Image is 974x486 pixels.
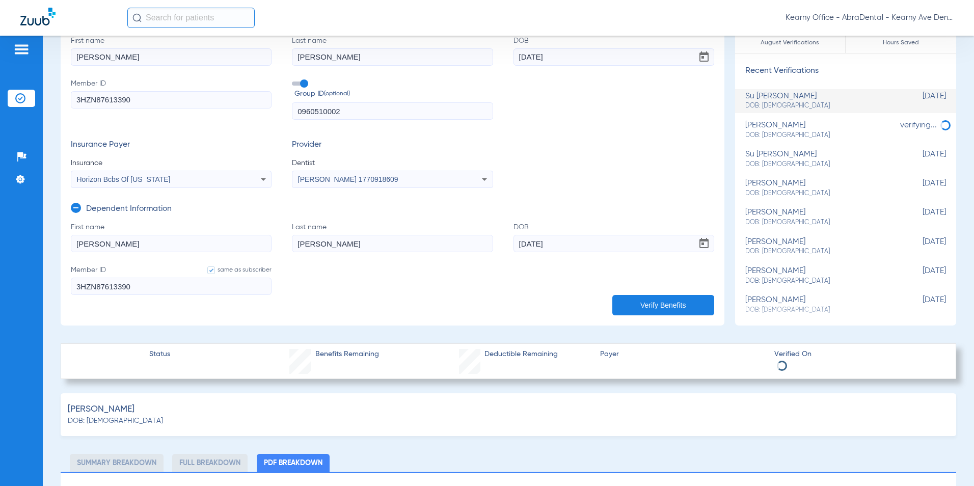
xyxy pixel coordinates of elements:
button: Open calendar [694,233,714,254]
label: Last name [292,36,493,66]
input: First name [71,235,272,252]
h3: Dependent Information [86,204,172,214]
span: DOB: [DEMOGRAPHIC_DATA] [745,160,895,169]
label: Member ID [71,78,272,120]
span: [PERSON_NAME] [68,403,134,416]
iframe: Chat Widget [923,437,974,486]
span: Insurance [71,158,272,168]
h3: Provider [292,140,493,150]
span: Group ID [294,89,493,99]
input: DOBOpen calendar [513,235,714,252]
div: su [PERSON_NAME] [745,92,895,111]
span: [DATE] [895,266,946,285]
h3: Insurance Payer [71,140,272,150]
li: PDF Breakdown [257,454,330,472]
div: [PERSON_NAME] [745,295,895,314]
label: Member ID [71,265,272,295]
button: Verify Benefits [612,295,714,315]
div: [PERSON_NAME] [745,266,895,285]
div: [PERSON_NAME] [745,121,895,140]
span: verifying... [900,121,937,129]
span: DOB: [DEMOGRAPHIC_DATA] [68,416,163,426]
small: (optional) [324,89,350,99]
input: DOBOpen calendar [513,48,714,66]
span: [DATE] [895,179,946,198]
span: DOB: [DEMOGRAPHIC_DATA] [745,247,895,256]
span: DOB: [DEMOGRAPHIC_DATA] [745,131,895,140]
span: Hours Saved [846,38,956,48]
img: Zuub Logo [20,8,56,25]
input: Last name [292,48,493,66]
label: First name [71,36,272,66]
span: DOB: [DEMOGRAPHIC_DATA] [745,218,895,227]
button: Open calendar [694,47,714,67]
img: hamburger-icon [13,43,30,56]
span: Verified On [774,349,940,360]
span: [DATE] [895,208,946,227]
span: Dentist [292,158,493,168]
span: [DATE] [895,92,946,111]
h3: Recent Verifications [735,66,956,76]
label: First name [71,222,272,252]
span: Payer [600,349,766,360]
span: [DATE] [895,295,946,314]
input: Last name [292,235,493,252]
span: Kearny Office - AbraDental - Kearny Ave Dental, LLC - Kearny General [786,13,954,23]
div: [PERSON_NAME] [745,237,895,256]
div: [PERSON_NAME] [745,208,895,227]
span: Horizon Bcbs Of [US_STATE] [77,175,171,183]
input: Search for patients [127,8,255,28]
span: August Verifications [735,38,845,48]
div: su [PERSON_NAME] [745,150,895,169]
span: DOB: [DEMOGRAPHIC_DATA] [745,277,895,286]
span: Status [149,349,170,360]
span: [DATE] [895,237,946,256]
li: Summary Breakdown [70,454,164,472]
span: DOB: [DEMOGRAPHIC_DATA] [745,101,895,111]
label: DOB [513,36,714,66]
label: Last name [292,222,493,252]
span: Deductible Remaining [484,349,558,360]
span: DOB: [DEMOGRAPHIC_DATA] [745,189,895,198]
img: Search Icon [132,13,142,22]
li: Full Breakdown [172,454,248,472]
input: Member IDsame as subscriber [71,278,272,295]
label: DOB [513,222,714,252]
label: same as subscriber [197,265,272,275]
span: [PERSON_NAME] 1770918609 [298,175,398,183]
input: Member ID [71,91,272,109]
span: [DATE] [895,150,946,169]
div: [PERSON_NAME] [745,179,895,198]
input: First name [71,48,272,66]
span: Benefits Remaining [315,349,379,360]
